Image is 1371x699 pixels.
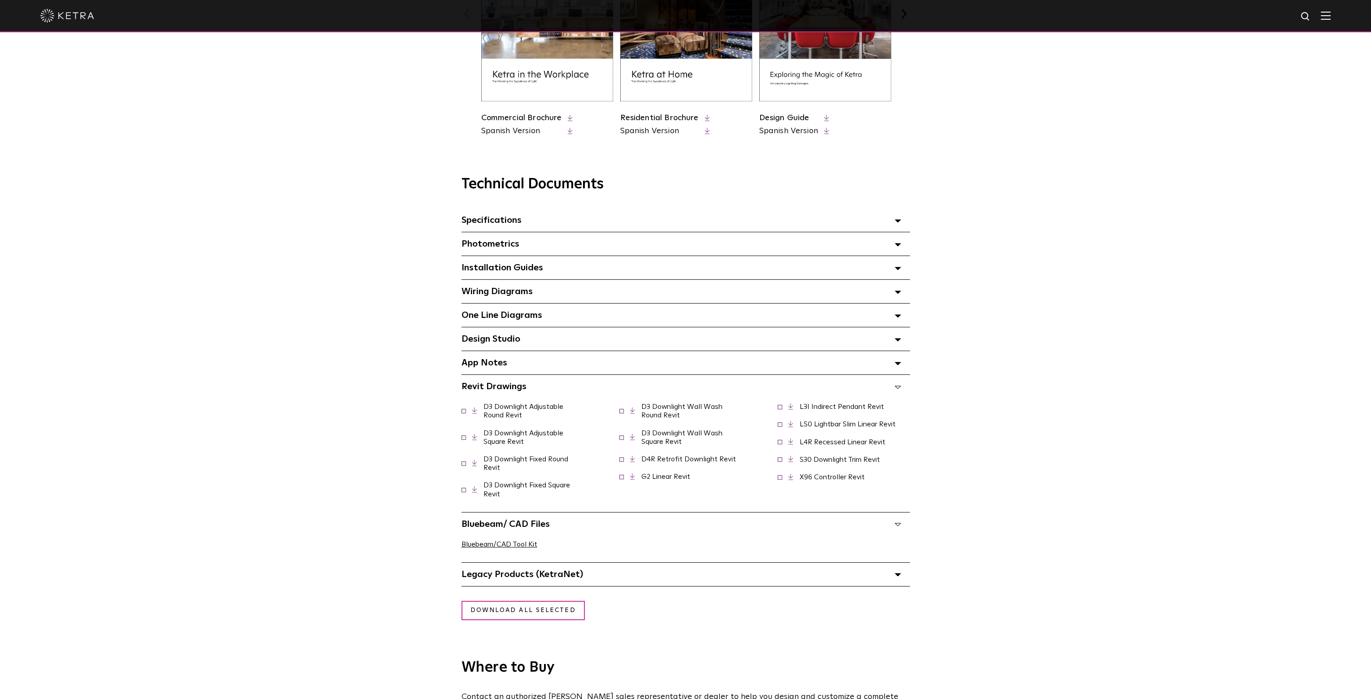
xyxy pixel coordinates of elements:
a: D3 Downlight Wall Wash Round Revit [641,403,722,419]
img: search icon [1300,11,1311,22]
a: Commercial Brochure [481,114,562,122]
h3: Where to Buy [461,660,910,675]
a: D3 Downlight Fixed Round Revit [483,456,568,471]
a: S30 Downlight Trim Revit [800,456,880,463]
span: Photometrics [461,239,519,248]
h3: Technical Documents [461,176,910,193]
span: Design Studio [461,334,520,343]
span: Revit Drawings [461,382,527,391]
a: D3 Downlight Fixed Square Revit [483,482,570,497]
span: One Line Diagrams [461,311,542,320]
a: LS0 Lightbar Slim Linear Revit [800,421,896,428]
a: Spanish Version [620,126,699,137]
a: Spanish Version [481,126,562,137]
a: L3I Indirect Pendant Revit [800,403,884,410]
a: G2 Linear Revit [641,473,690,480]
a: Residential Brochure [620,114,699,122]
img: ketra-logo-2019-white [40,9,94,22]
a: D3 Downlight Wall Wash Square Revit [641,430,722,445]
a: D4R Retrofit Downlight Revit [641,456,736,463]
a: Design Guide [759,114,810,122]
a: D3 Downlight Adjustable Square Revit [483,430,563,445]
a: Bluebeam/CAD Tool Kit [461,541,537,548]
a: L4R Recessed Linear Revit [800,439,885,446]
span: Legacy Products (KetraNet) [461,570,583,579]
a: X96 Controller Revit [800,473,865,481]
span: App Notes [461,358,507,367]
span: Installation Guides [461,263,543,272]
span: Bluebeam/ CAD Files [461,520,550,529]
a: D3 Downlight Adjustable Round Revit [483,403,563,419]
img: Hamburger%20Nav.svg [1321,11,1331,20]
span: Wiring Diagrams [461,287,533,296]
a: Spanish Version [759,126,818,137]
a: Download all selected [461,601,585,620]
span: Specifications [461,216,522,225]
